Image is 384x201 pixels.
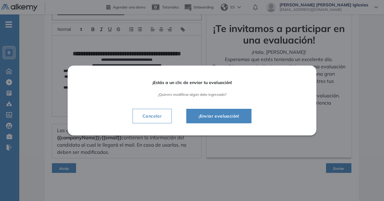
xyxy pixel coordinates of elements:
[186,109,251,123] button: ¡Enviar evaluación!
[85,92,299,97] span: ¿Quieres modificar algún dato ingresado?
[85,80,299,85] span: ¡Estás a un clic de enviar tu evaluación!
[194,112,244,120] span: ¡Enviar evaluación!
[133,109,172,123] button: Cancelar
[138,112,167,120] span: Cancelar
